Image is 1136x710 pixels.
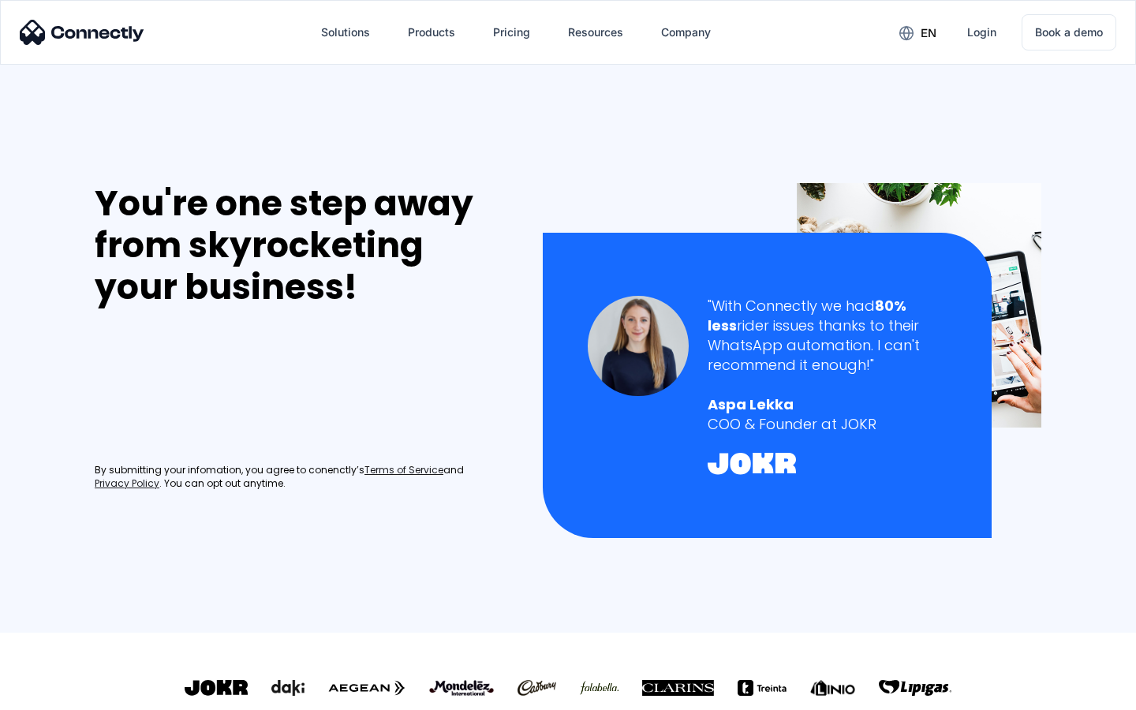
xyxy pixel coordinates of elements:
div: Pricing [493,21,530,43]
a: Privacy Policy [95,477,159,491]
div: Solutions [321,21,370,43]
div: Products [408,21,455,43]
a: Book a demo [1022,14,1116,50]
a: Terms of Service [364,464,443,477]
div: Resources [568,21,623,43]
img: Connectly Logo [20,20,144,45]
aside: Language selected: English [16,682,95,704]
a: Login [955,13,1009,51]
strong: 80% less [708,296,906,335]
iframe: Form 0 [95,327,331,445]
div: en [921,22,936,44]
div: You're one step away from skyrocketing your business! [95,183,510,308]
div: "With Connectly we had rider issues thanks to their WhatsApp automation. I can't recommend it eno... [708,296,947,376]
div: COO & Founder at JOKR [708,414,947,434]
div: Login [967,21,996,43]
div: Company [661,21,711,43]
strong: Aspa Lekka [708,394,794,414]
div: By submitting your infomation, you agree to conenctly’s and . You can opt out anytime. [95,464,510,491]
ul: Language list [32,682,95,704]
a: Pricing [480,13,543,51]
